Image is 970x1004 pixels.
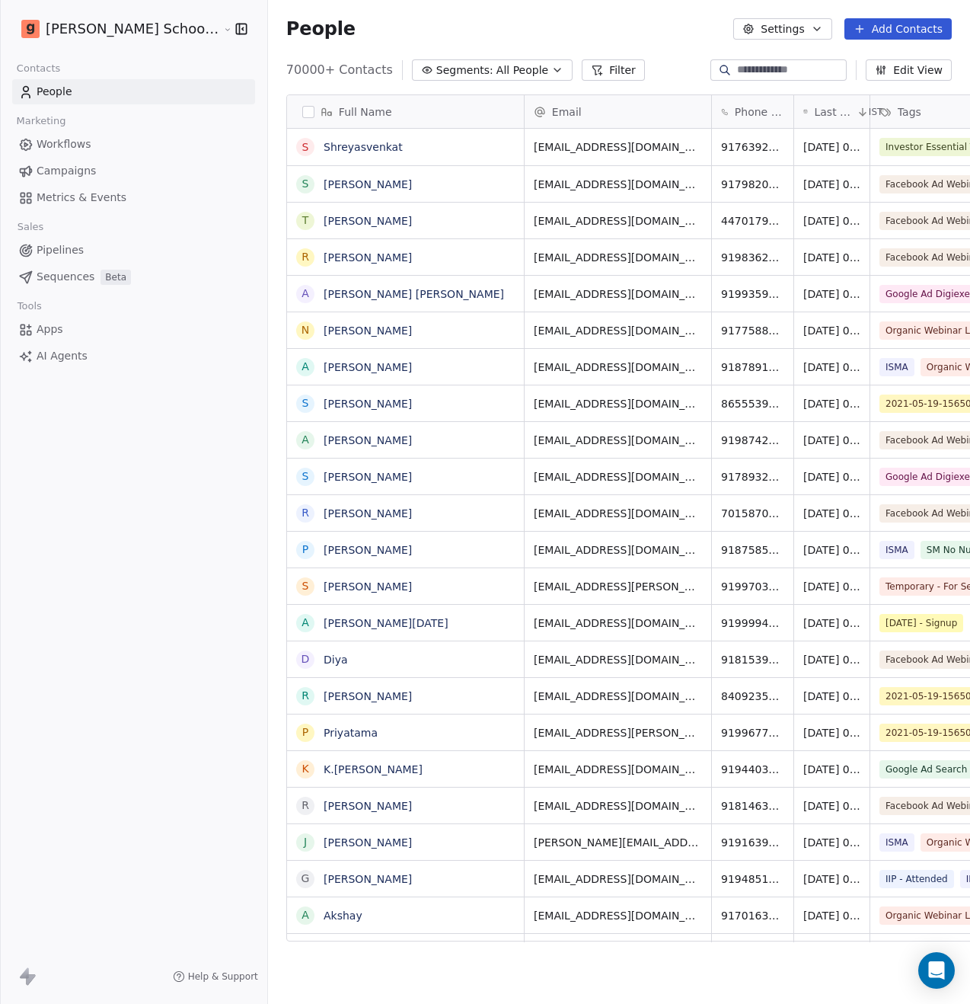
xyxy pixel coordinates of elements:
a: [PERSON_NAME] [PERSON_NAME] [324,288,504,300]
button: Settings [733,18,831,40]
span: Campaigns [37,163,96,179]
span: Contacts [10,57,67,80]
span: Email [552,104,582,120]
div: S [302,176,308,192]
span: Metrics & Events [37,190,126,206]
span: 919970384158 [721,579,784,594]
span: [EMAIL_ADDRESS][DOMAIN_NAME] [534,871,702,887]
a: Campaigns [12,158,255,184]
div: A [302,432,309,448]
span: 919967714773 [721,725,784,740]
span: Marketing [10,110,72,133]
div: D [301,651,309,667]
button: Filter [582,59,645,81]
span: 7015870361 [721,506,784,521]
span: 8409235008 [721,689,784,704]
span: [DATE] 09:11 PM [803,835,860,850]
span: 919999455868 [721,616,784,631]
span: [EMAIL_ADDRESS][DOMAIN_NAME] [534,139,702,155]
span: [EMAIL_ADDRESS][DOMAIN_NAME] [534,762,702,777]
span: People [286,18,356,40]
div: R [302,798,309,814]
div: G [301,871,309,887]
a: [PERSON_NAME] [324,434,412,446]
span: ISMA [879,833,914,852]
span: [EMAIL_ADDRESS][DOMAIN_NAME] [534,177,702,192]
span: [EMAIL_ADDRESS][DOMAIN_NAME] [534,250,702,265]
span: [DATE] 09:13 PM [803,652,860,667]
a: [PERSON_NAME] [324,836,412,849]
span: [EMAIL_ADDRESS][DOMAIN_NAME] [534,506,702,521]
span: [DATE] 09:12 PM [803,762,860,777]
div: Email [525,95,711,128]
span: Tools [11,295,48,318]
a: [PERSON_NAME] [324,690,412,702]
span: Last Activity Date [814,104,853,120]
div: R [302,688,309,704]
div: T [302,213,309,229]
span: 918789188921 [721,360,784,375]
div: A [302,286,309,302]
span: [EMAIL_ADDRESS][DOMAIN_NAME] [534,360,702,375]
span: [DATE] 09:14 PM [803,579,860,594]
span: 919440319142 [721,762,784,777]
span: [EMAIL_ADDRESS][DOMAIN_NAME] [534,469,702,484]
span: [DATE] 09:11 PM [803,871,860,887]
a: Pipelines [12,238,255,263]
span: [PERSON_NAME] School of Finance LLP [46,19,219,39]
div: N [302,322,309,338]
span: 919163995689 [721,835,784,850]
span: [EMAIL_ADDRESS][DOMAIN_NAME] [534,798,702,814]
span: [EMAIL_ADDRESS][DOMAIN_NAME] [534,908,702,923]
div: J [304,834,307,850]
span: [PERSON_NAME][EMAIL_ADDRESS][PERSON_NAME][DOMAIN_NAME] [534,835,702,850]
span: 918146396261 [721,798,784,814]
div: Open Intercom Messenger [918,952,955,989]
a: [PERSON_NAME] [324,507,412,520]
span: Segments: [436,62,493,78]
div: s [302,395,308,411]
span: Workflows [37,136,91,152]
span: [EMAIL_ADDRESS][PERSON_NAME][DOMAIN_NAME] [534,579,702,594]
span: [DATE] 09:17 PM [803,396,860,411]
div: K [302,761,308,777]
a: [PERSON_NAME] [324,800,412,812]
span: [EMAIL_ADDRESS][DOMAIN_NAME] [534,616,702,631]
a: Shreyasvenkat [324,141,403,153]
span: 917758887402 [721,323,784,338]
a: [PERSON_NAME][DATE] [324,617,448,629]
span: 447017920210 [721,213,784,229]
div: S [302,139,308,155]
span: Sequences [37,269,94,285]
div: Phone Number [712,95,793,128]
span: 918153926151 [721,652,784,667]
a: [PERSON_NAME] [324,325,412,337]
span: [DATE] 09:16 PM [803,469,860,484]
a: Priyatama [324,727,378,739]
a: [PERSON_NAME] [324,873,412,885]
div: A [302,907,309,923]
div: P [302,724,308,740]
span: [DATE] 09:10 PM [803,908,860,923]
div: A [302,615,309,631]
div: S [302,578,308,594]
div: Last Activity DateIST [794,95,869,128]
span: All People [496,62,548,78]
span: [DATE] 09:22 PM [803,139,860,155]
span: 917639222065 [721,139,784,155]
a: Help & Support [173,970,258,983]
button: Edit View [866,59,952,81]
a: [PERSON_NAME] [324,398,412,410]
button: [PERSON_NAME] School of Finance LLP [18,16,212,42]
a: [PERSON_NAME] [324,178,412,190]
span: [EMAIL_ADDRESS][DOMAIN_NAME] [534,396,702,411]
a: [PERSON_NAME] [324,251,412,264]
span: Help & Support [188,970,258,983]
div: R [302,505,309,521]
span: [EMAIL_ADDRESS][DOMAIN_NAME] [534,689,702,704]
button: Add Contacts [844,18,952,40]
span: [DATE] 09:20 PM [803,213,860,229]
span: [DATE] 09:12 PM [803,725,860,740]
span: [DATE] 09:18 PM [803,360,860,375]
span: 918758589410 [721,542,784,558]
